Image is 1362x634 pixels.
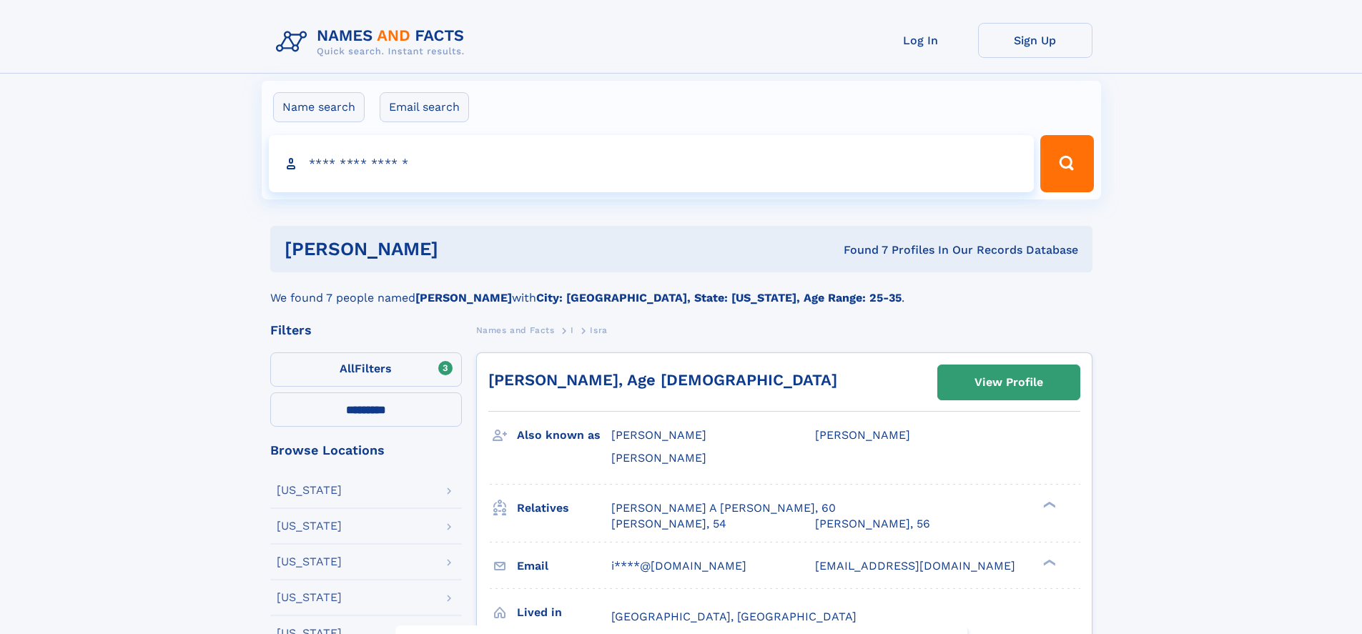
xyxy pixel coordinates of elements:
a: Names and Facts [476,321,555,339]
h1: [PERSON_NAME] [285,240,641,258]
div: [US_STATE] [277,485,342,496]
a: I [571,321,574,339]
h3: Lived in [517,600,611,625]
span: [GEOGRAPHIC_DATA], [GEOGRAPHIC_DATA] [611,610,857,623]
label: Name search [273,92,365,122]
h3: Also known as [517,423,611,447]
span: [PERSON_NAME] [611,451,706,465]
div: ❯ [1040,558,1057,567]
div: Found 7 Profiles In Our Records Database [641,242,1078,258]
div: ❯ [1040,500,1057,509]
div: Filters [270,324,462,337]
label: Email search [380,92,469,122]
div: Browse Locations [270,444,462,457]
b: City: [GEOGRAPHIC_DATA], State: [US_STATE], Age Range: 25-35 [536,291,902,304]
a: [PERSON_NAME], 56 [815,516,930,532]
a: [PERSON_NAME], 54 [611,516,726,532]
a: View Profile [938,365,1080,400]
div: [US_STATE] [277,556,342,568]
div: [US_STATE] [277,520,342,532]
span: I [571,325,574,335]
div: [US_STATE] [277,592,342,603]
span: [EMAIL_ADDRESS][DOMAIN_NAME] [815,559,1015,573]
button: Search Button [1040,135,1093,192]
span: Isra [590,325,607,335]
span: All [340,362,355,375]
a: [PERSON_NAME], Age [DEMOGRAPHIC_DATA] [488,371,837,389]
img: Logo Names and Facts [270,23,476,61]
a: [PERSON_NAME] A [PERSON_NAME], 60 [611,500,836,516]
h3: Relatives [517,496,611,520]
label: Filters [270,352,462,387]
span: [PERSON_NAME] [815,428,910,442]
input: search input [269,135,1035,192]
a: Log In [864,23,978,58]
span: [PERSON_NAME] [611,428,706,442]
a: Sign Up [978,23,1092,58]
div: We found 7 people named with . [270,272,1092,307]
div: View Profile [974,366,1043,399]
h3: Email [517,554,611,578]
b: [PERSON_NAME] [415,291,512,304]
